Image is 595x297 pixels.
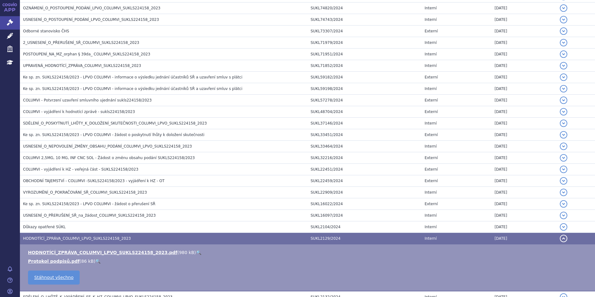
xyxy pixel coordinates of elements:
[307,95,421,106] td: SUKL57278/2024
[560,39,567,46] button: detail
[307,2,421,14] td: SUKL74820/2024
[560,166,567,173] button: detail
[307,164,421,175] td: SUKL22451/2024
[307,14,421,26] td: SUKL74743/2024
[307,175,421,187] td: SUKL22459/2024
[491,221,557,233] td: [DATE]
[196,250,201,255] a: 🔍
[23,156,195,160] span: COLUMVI 2,5MG, 10 MG, INF CNC SOL - Žádost o změnu obsahu podání SUKLS224158/2023
[307,83,421,95] td: SUKL59198/2024
[424,64,437,68] span: Interní
[491,37,557,49] td: [DATE]
[23,87,242,91] span: Ke sp. zn. SUKLS224158/2023 - LPVO COLUMVI - informace o výsledku jednání účastníků SŘ a uzavření...
[491,210,557,221] td: [DATE]
[491,83,557,95] td: [DATE]
[424,144,437,148] span: Interní
[23,75,242,79] span: Ke sp. zn. SUKLS224158/2023 - LPVO COLUMVI - informace o výsledku jednání účastníků SŘ a uzavření...
[491,152,557,164] td: [DATE]
[560,120,567,127] button: detail
[560,131,567,139] button: detail
[491,198,557,210] td: [DATE]
[307,129,421,141] td: SUKL33451/2024
[23,202,155,206] span: Ke sp. zn. SUKLS224158/2023 - LPVO COLUMVI - žádost o přerušení SŘ
[424,236,437,241] span: Interní
[307,187,421,198] td: SUKL22909/2024
[424,121,437,125] span: Interní
[491,175,557,187] td: [DATE]
[23,236,131,241] span: HODNOTÍCÍ_ZPRÁVA_COLUMVI_LPVO_SUKLS224158_2023
[491,49,557,60] td: [DATE]
[560,27,567,35] button: detail
[560,16,567,23] button: detail
[491,95,557,106] td: [DATE]
[23,110,135,114] span: COLUMVI - vyjádření k hodnotící zprávě - sukls224158/2023
[560,62,567,69] button: detail
[307,221,421,233] td: SUKL2104/2024
[23,133,204,137] span: Ke sp. zn. SUKLS224158/2023 - LPVO COLUMVI - žádost o poskytnutí lhůty k doložení skutečnosti
[560,143,567,150] button: detail
[307,152,421,164] td: SUKL32216/2024
[23,52,150,56] span: POSTOUPENÍ_NA_MZ_orphan § 39da_ COLUMVI_SUKLS224158_2023
[424,156,438,160] span: Externí
[28,258,589,264] li: ( )
[491,26,557,37] td: [DATE]
[307,106,421,118] td: SUKL48704/2024
[424,110,438,114] span: Externí
[95,259,101,264] a: 🔍
[491,164,557,175] td: [DATE]
[424,133,438,137] span: Externí
[23,64,141,68] span: UPRAVENÁ_HODNOTÍCÍ_ZPRÁVA_COLUMVI_SUKLS224158_2023
[491,233,557,244] td: [DATE]
[424,87,437,91] span: Interní
[424,213,437,218] span: Interní
[424,6,437,10] span: Interní
[23,98,152,102] span: COLUMVI - Potvrzení uzavření smluvního ujednání sukls224158/2023
[424,190,437,195] span: Interní
[307,118,421,129] td: SUKL37146/2024
[307,60,421,72] td: SUKL71852/2024
[424,179,438,183] span: Externí
[23,17,159,22] span: USNESENÍ_O_POSTOUPENÍ_PODÁNÍ_LPVO_COLUMVI_SUKLS224158_2023
[81,259,94,264] span: 86 kB
[424,225,437,229] span: Interní
[560,50,567,58] button: detail
[491,60,557,72] td: [DATE]
[491,72,557,83] td: [DATE]
[560,235,567,242] button: detail
[560,4,567,12] button: detail
[23,121,207,125] span: SDĚLENÍ_O_POSKYTNUTÍ_LHŮTY_K_DOLOŽENÍ_SKUTEČNOSTI_COLUMVI_LPVO_SUKLS224158_2023
[23,190,147,195] span: VYROZUMĚNÍ_O_POKRAČOVÁNÍ_SŘ_COLUMVI_SUKLS224158_2023
[491,14,557,26] td: [DATE]
[23,6,160,10] span: OZNÁMENÍ_O_POSTOUPENÍ_PODÁNÍ_LPVO_COLUMVI_SUKLS224158_2023
[28,271,80,285] a: Stáhnout všechno
[424,167,438,172] span: Externí
[560,154,567,162] button: detail
[23,225,66,229] span: Důkazy opatřené SÚKL
[424,75,438,79] span: Externí
[23,167,138,172] span: COLUMVI - vyjádření k HZ - veřejná část - SUKLS224158/2023
[23,29,69,33] span: Odborné stanovisko ČHS
[23,40,139,45] span: 2_USNESENÍ_O_PŘERUŠENÍ_SŘ_COLUMVI_SUKLS224158_2023
[28,250,177,255] a: HODNOTÍCÍ_ZPRÁVA_COLUMVI_LPVO_SUKLS224158_2023.pdf
[307,210,421,221] td: SUKL16097/2024
[491,2,557,14] td: [DATE]
[560,97,567,104] button: detail
[307,37,421,49] td: SUKL71979/2024
[560,189,567,196] button: detail
[307,141,421,152] td: SUKL33464/2024
[307,26,421,37] td: SUKL73307/2024
[307,49,421,60] td: SUKL71951/2024
[307,198,421,210] td: SUKL16022/2024
[491,118,557,129] td: [DATE]
[424,40,437,45] span: Interní
[560,108,567,115] button: detail
[491,129,557,141] td: [DATE]
[424,29,438,33] span: Externí
[491,187,557,198] td: [DATE]
[179,250,194,255] span: 980 kB
[28,259,80,264] a: Protokol podpisů.pdf
[560,73,567,81] button: detail
[23,179,165,183] span: OBCHODNÍ TAJEMSTVÍ - COLUMVI -SUKLS224158/2023 - vyjádření k HZ - OT
[560,200,567,208] button: detail
[424,98,438,102] span: Externí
